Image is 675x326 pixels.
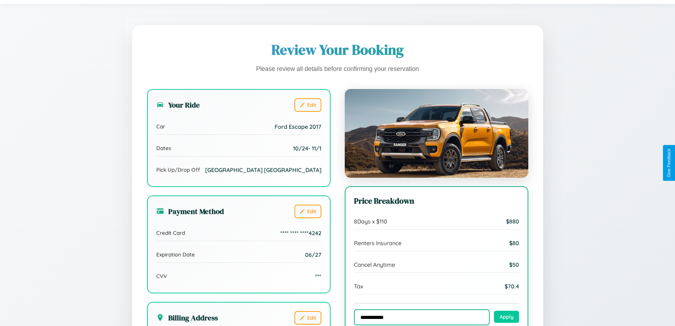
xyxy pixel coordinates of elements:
[156,206,224,216] h3: Payment Method
[156,123,165,130] span: Car
[294,205,321,218] button: Edit
[156,273,167,280] span: CVV
[156,145,171,151] span: Dates
[156,313,218,323] h3: Billing Address
[294,98,321,112] button: Edit
[156,166,200,173] span: Pick Up/Drop Off
[354,239,401,247] span: Renters Insurance
[509,239,519,247] span: $ 80
[205,166,321,173] span: [GEOGRAPHIC_DATA] [GEOGRAPHIC_DATA]
[305,251,321,258] span: 06/27
[494,311,519,323] button: Apply
[147,63,528,75] p: Please review all details before confirming your reservation
[666,149,671,177] div: Give Feedback
[156,251,195,258] span: Expiration Date
[275,123,321,130] span: Ford Escape 2017
[147,40,528,59] h1: Review Your Booking
[345,89,528,178] img: Ford Escape
[354,218,387,225] span: 8 Days x $ 110
[509,261,519,268] span: $ 50
[156,230,185,236] span: Credit Card
[293,145,321,152] span: 10 / 24 - 11 / 1
[354,283,363,290] span: Tax
[294,311,321,325] button: Edit
[354,261,395,268] span: Cancel Anytime
[506,218,519,225] span: $ 880
[354,195,519,206] h3: Price Breakdown
[505,283,519,290] span: $ 70.4
[156,100,200,110] h3: Your Ride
